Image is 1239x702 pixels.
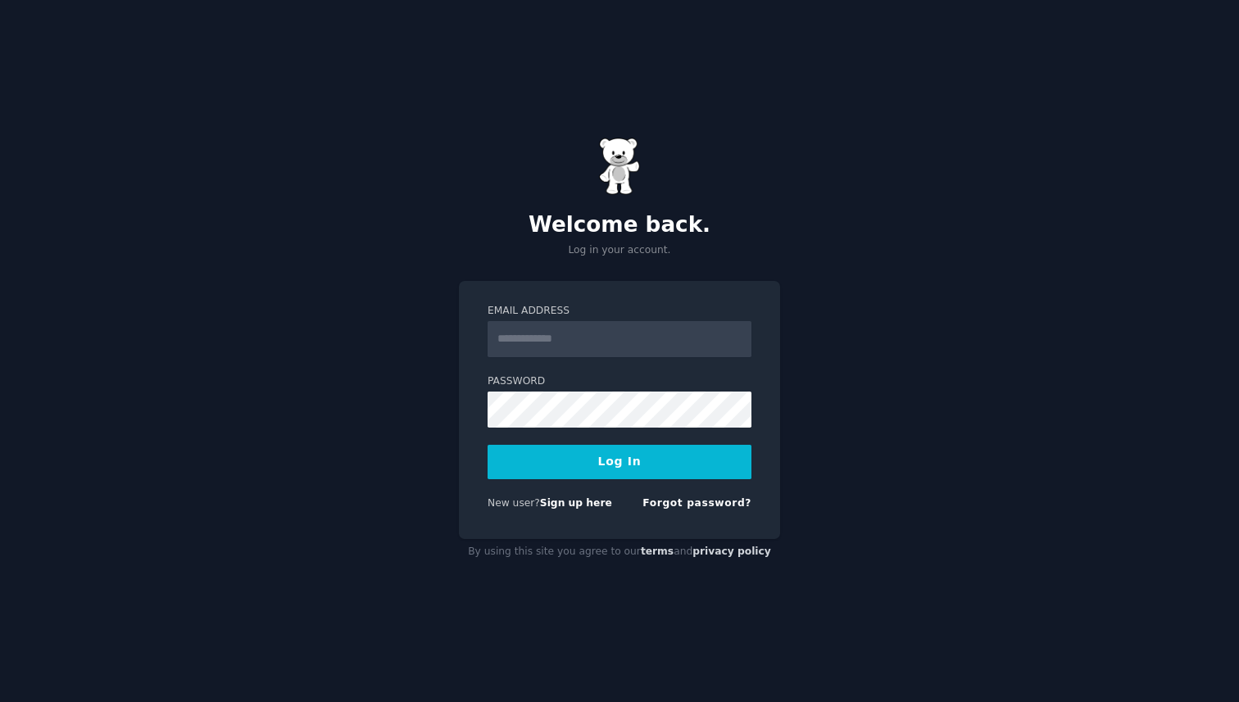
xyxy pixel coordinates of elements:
div: By using this site you agree to our and [459,539,780,565]
img: Gummy Bear [599,138,640,195]
button: Log In [488,445,751,479]
label: Password [488,374,751,389]
a: Sign up here [540,497,612,509]
label: Email Address [488,304,751,319]
a: terms [641,546,674,557]
h2: Welcome back. [459,212,780,238]
a: Forgot password? [642,497,751,509]
a: privacy policy [692,546,771,557]
span: New user? [488,497,540,509]
p: Log in your account. [459,243,780,258]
